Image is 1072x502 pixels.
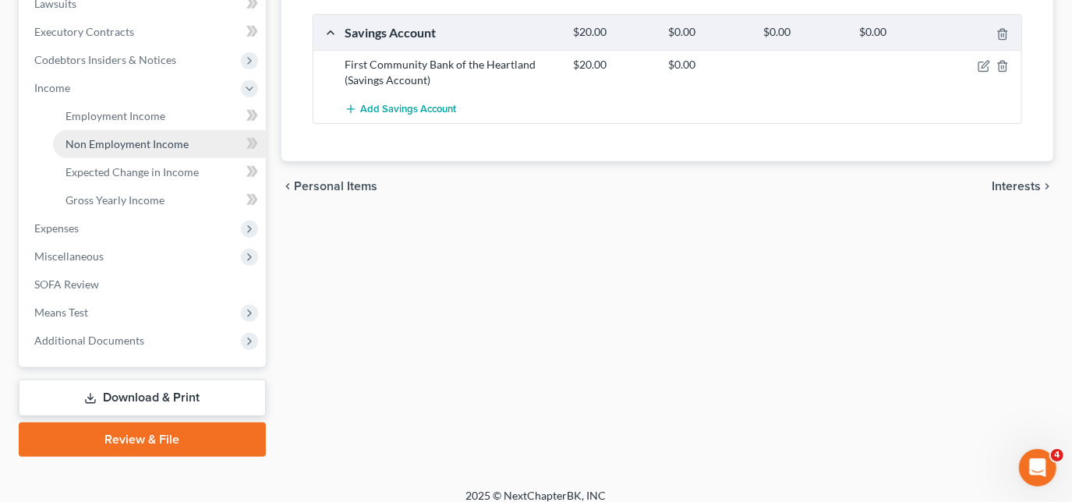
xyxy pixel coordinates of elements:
[53,102,266,130] a: Employment Income
[756,25,851,40] div: $0.00
[1019,449,1056,486] iframe: Intercom live chat
[281,180,294,193] i: chevron_left
[337,24,565,41] div: Savings Account
[53,158,266,186] a: Expected Change in Income
[19,422,266,457] a: Review & File
[660,57,755,72] div: $0.00
[34,81,70,94] span: Income
[19,380,266,416] a: Download & Print
[65,165,199,179] span: Expected Change in Income
[34,334,144,347] span: Additional Documents
[34,249,104,263] span: Miscellaneous
[360,103,456,115] span: Add Savings Account
[34,53,176,66] span: Codebtors Insiders & Notices
[34,278,99,291] span: SOFA Review
[851,25,946,40] div: $0.00
[65,193,165,207] span: Gross Yearly Income
[34,221,79,235] span: Expenses
[53,186,266,214] a: Gross Yearly Income
[1051,449,1063,461] span: 4
[65,109,165,122] span: Employment Income
[65,137,189,150] span: Non Employment Income
[660,25,755,40] div: $0.00
[294,180,377,193] span: Personal Items
[22,270,266,299] a: SOFA Review
[337,57,565,88] div: First Community Bank of the Heartland (Savings Account)
[992,180,1041,193] span: Interests
[53,130,266,158] a: Non Employment Income
[34,25,134,38] span: Executory Contracts
[565,25,660,40] div: $20.00
[34,306,88,319] span: Means Test
[281,180,377,193] button: chevron_left Personal Items
[565,57,660,72] div: $20.00
[22,18,266,46] a: Executory Contracts
[345,94,456,123] button: Add Savings Account
[1041,180,1053,193] i: chevron_right
[992,180,1053,193] button: Interests chevron_right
